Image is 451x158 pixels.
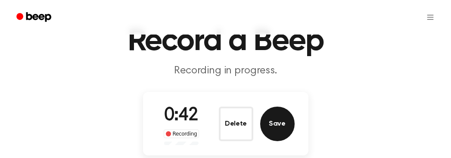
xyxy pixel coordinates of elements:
[260,107,295,141] button: Save Audio Record
[60,64,391,78] p: Recording in progress.
[420,7,441,28] button: Open menu
[164,130,199,138] div: Recording
[10,26,441,57] h1: Record a Beep
[219,107,253,141] button: Delete Audio Record
[164,107,199,125] span: 0:42
[10,9,59,26] a: Beep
